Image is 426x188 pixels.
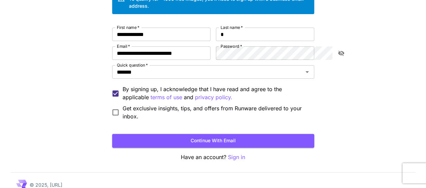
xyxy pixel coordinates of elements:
[302,67,312,77] button: Open
[112,134,314,148] button: Continue with email
[221,43,242,49] label: Password
[151,93,182,102] p: terms of use
[123,104,309,120] span: Get exclusive insights, tips, and offers from Runware delivered to your inbox.
[117,43,130,49] label: Email
[335,47,347,59] button: toggle password visibility
[117,62,148,68] label: Quick question
[195,93,232,102] p: privacy policy.
[228,153,245,161] button: Sign in
[221,25,243,30] label: Last name
[123,85,309,102] p: By signing up, I acknowledge that I have read and agree to the applicable and
[195,93,232,102] button: By signing up, I acknowledge that I have read and agree to the applicable terms of use and
[117,25,139,30] label: First name
[151,93,182,102] button: By signing up, I acknowledge that I have read and agree to the applicable and privacy policy.
[112,153,314,161] p: Have an account?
